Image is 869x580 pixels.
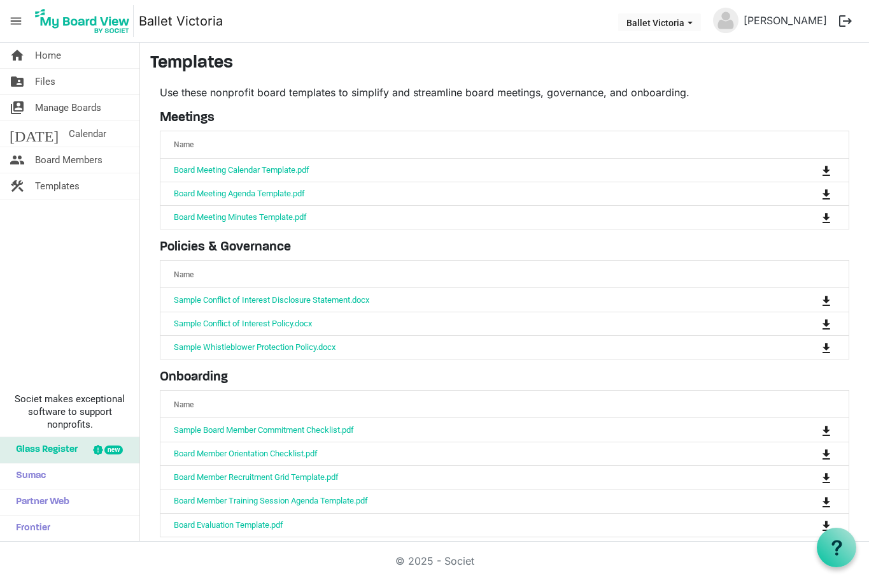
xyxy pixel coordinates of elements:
img: My Board View Logo [31,5,134,37]
a: Board Member Training Session Agenda Template.pdf [174,496,368,505]
span: Partner Web [10,489,69,515]
h3: Templates [150,53,859,75]
td: is Command column column header [769,312,849,335]
td: is Command column column header [769,159,849,182]
td: Board Evaluation Template.pdf is template cell column header Name [160,513,769,537]
span: Manage Boards [35,95,101,120]
td: is Command column column header [769,465,849,489]
span: [DATE] [10,121,59,147]
button: Download [817,315,835,333]
a: Sample Conflict of Interest Disclosure Statement.docx [174,295,369,305]
button: Download [817,161,835,179]
a: Sample Conflict of Interest Policy.docx [174,319,312,328]
button: Download [817,185,835,203]
button: logout [832,8,859,34]
span: Name [174,400,194,409]
button: Download [817,338,835,356]
a: Board Member Recruitment Grid Template.pdf [174,472,339,482]
button: Download [817,492,835,510]
a: © 2025 - Societ [395,555,474,567]
span: Home [35,43,61,68]
td: is Command column column header [769,513,849,537]
td: Sample Conflict of Interest Policy.docx is template cell column header Name [160,312,769,335]
h5: Onboarding [160,370,849,385]
a: Board Member Orientation Checklist.pdf [174,449,318,458]
span: Name [174,270,194,279]
h5: Meetings [160,110,849,126]
a: Board Meeting Minutes Template.pdf [174,212,307,222]
h5: Policies & Governance [160,240,849,255]
a: Board Meeting Agenda Template.pdf [174,189,305,198]
td: Board Member Recruitment Grid Template.pdf is template cell column header Name [160,465,769,489]
td: Board Member Orientation Checklist.pdf is template cell column header Name [160,442,769,465]
a: Board Meeting Calendar Template.pdf [174,165,309,175]
td: Board Meeting Agenda Template.pdf is template cell column header Name [160,182,769,205]
td: is Command column column header [769,442,849,465]
button: Ballet Victoria dropdownbutton [618,13,701,31]
p: Use these nonprofit board templates to simplify and streamline board meetings, governance, and on... [160,85,849,100]
td: is Command column column header [769,489,849,512]
td: is Command column column header [769,335,849,359]
button: Download [817,516,835,534]
td: Board Meeting Minutes Template.pdf is template cell column header Name [160,205,769,229]
button: Download [817,208,835,226]
td: Board Meeting Calendar Template.pdf is template cell column header Name [160,159,769,182]
a: [PERSON_NAME] [738,8,832,33]
span: Files [35,69,55,94]
a: My Board View Logo [31,5,139,37]
span: switch_account [10,95,25,120]
span: Frontier [10,516,50,541]
a: Board Evaluation Template.pdf [174,520,283,530]
td: Sample Conflict of Interest Disclosure Statement.docx is template cell column header Name [160,288,769,311]
span: menu [4,9,28,33]
span: construction [10,173,25,199]
button: Download [817,291,835,308]
span: Calendar [69,121,106,147]
span: Societ makes exceptional software to support nonprofits. [6,393,134,431]
span: Board Members [35,147,102,173]
td: is Command column column header [769,182,849,205]
td: is Command column column header [769,418,849,441]
span: folder_shared [10,69,25,94]
span: Name [174,140,194,149]
span: home [10,43,25,68]
img: no-profile-picture.svg [713,8,738,33]
span: Glass Register [10,437,78,463]
span: people [10,147,25,173]
a: Ballet Victoria [139,8,223,34]
div: new [104,446,123,454]
a: Sample Whistleblower Protection Policy.docx [174,342,336,352]
td: Sample Whistleblower Protection Policy.docx is template cell column header Name [160,335,769,359]
td: Sample Board Member Commitment Checklist.pdf is template cell column header Name [160,418,769,441]
span: Templates [35,173,80,199]
td: Board Member Training Session Agenda Template.pdf is template cell column header Name [160,489,769,512]
span: Sumac [10,463,46,489]
td: is Command column column header [769,288,849,311]
a: Sample Board Member Commitment Checklist.pdf [174,425,354,435]
button: Download [817,468,835,486]
td: is Command column column header [769,205,849,229]
button: Download [817,445,835,463]
button: Download [817,421,835,439]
